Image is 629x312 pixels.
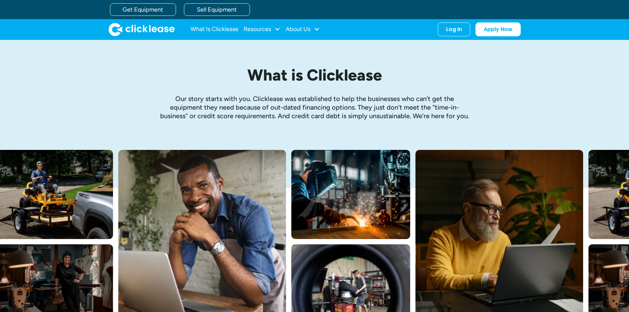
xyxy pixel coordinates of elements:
div: Log In [446,26,462,33]
div: Resources [244,23,280,36]
img: Clicklease logo [109,23,175,36]
a: Sell Equipment [184,3,250,16]
h1: What is Clicklease [159,66,470,84]
a: What Is Clicklease [191,23,238,36]
a: home [109,23,175,36]
img: A welder in a large mask working on a large pipe [291,150,410,239]
a: Get Equipment [110,3,176,16]
p: Our story starts with you. Clicklease was established to help the businesses who can’t get the eq... [159,94,470,120]
div: About Us [286,23,320,36]
a: Apply Now [475,22,521,36]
